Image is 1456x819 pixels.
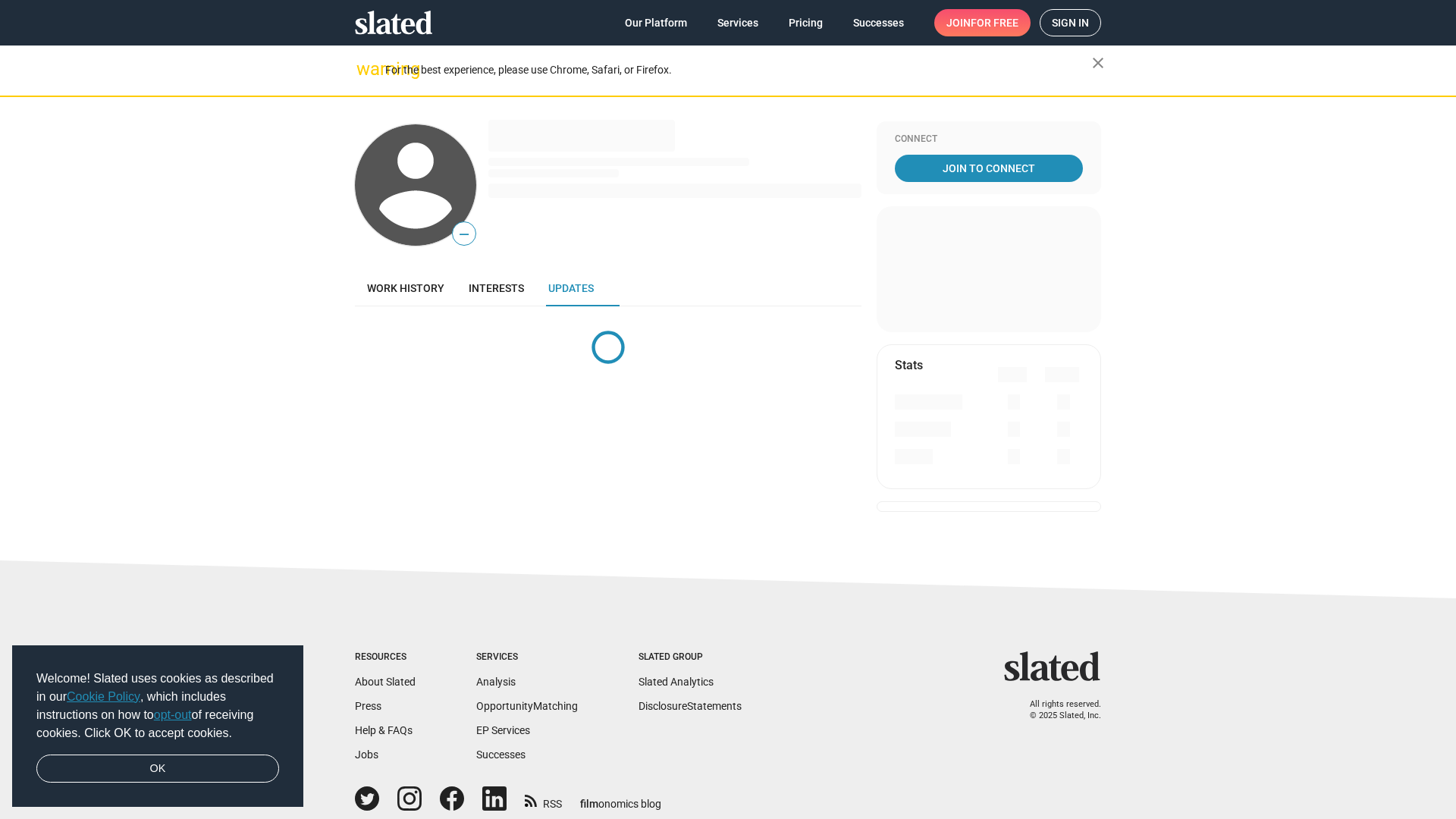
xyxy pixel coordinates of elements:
span: Work history [367,282,444,294]
span: Join [946,9,1018,36]
div: Resources [355,651,416,664]
a: DisclosureStatements [639,700,742,712]
mat-icon: warning [356,60,375,78]
div: Connect [895,133,1083,146]
a: Sign in [1040,9,1101,36]
div: For the best experience, please use Chrome, Safari, or Firefox. [385,60,1092,80]
span: film [580,798,598,810]
a: Pricing [777,9,835,36]
a: Slated Analytics [639,676,714,688]
span: Join To Connect [898,155,1080,182]
span: Pricing [789,9,823,36]
div: Services [476,651,578,664]
span: Our Platform [625,9,687,36]
div: cookieconsent [12,645,303,808]
p: All rights reserved. © 2025 Slated, Inc. [1014,699,1101,721]
div: Slated Group [639,651,742,664]
span: Interests [469,282,524,294]
span: Updates [548,282,594,294]
a: About Slated [355,676,416,688]
a: filmonomics blog [580,785,661,811]
a: Join To Connect [895,155,1083,182]
a: Updates [536,270,606,306]
a: opt-out [154,708,192,721]
a: RSS [525,788,562,811]
a: Work history [355,270,457,306]
a: Our Platform [613,9,699,36]
a: Interests [457,270,536,306]
a: Jobs [355,748,378,761]
span: for free [971,9,1018,36]
a: Help & FAQs [355,724,413,736]
a: Successes [841,9,916,36]
mat-card-title: Stats [895,357,923,373]
a: Cookie Policy [67,690,140,703]
span: Successes [853,9,904,36]
a: Services [705,9,770,36]
a: Joinfor free [934,9,1031,36]
a: Successes [476,748,526,761]
span: — [453,224,475,244]
span: Welcome! Slated uses cookies as described in our , which includes instructions on how to of recei... [36,670,279,742]
mat-icon: close [1089,54,1107,72]
a: EP Services [476,724,530,736]
span: Sign in [1052,10,1089,36]
a: dismiss cookie message [36,755,279,783]
a: Press [355,700,381,712]
a: Analysis [476,676,516,688]
a: OpportunityMatching [476,700,578,712]
span: Services [717,9,758,36]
